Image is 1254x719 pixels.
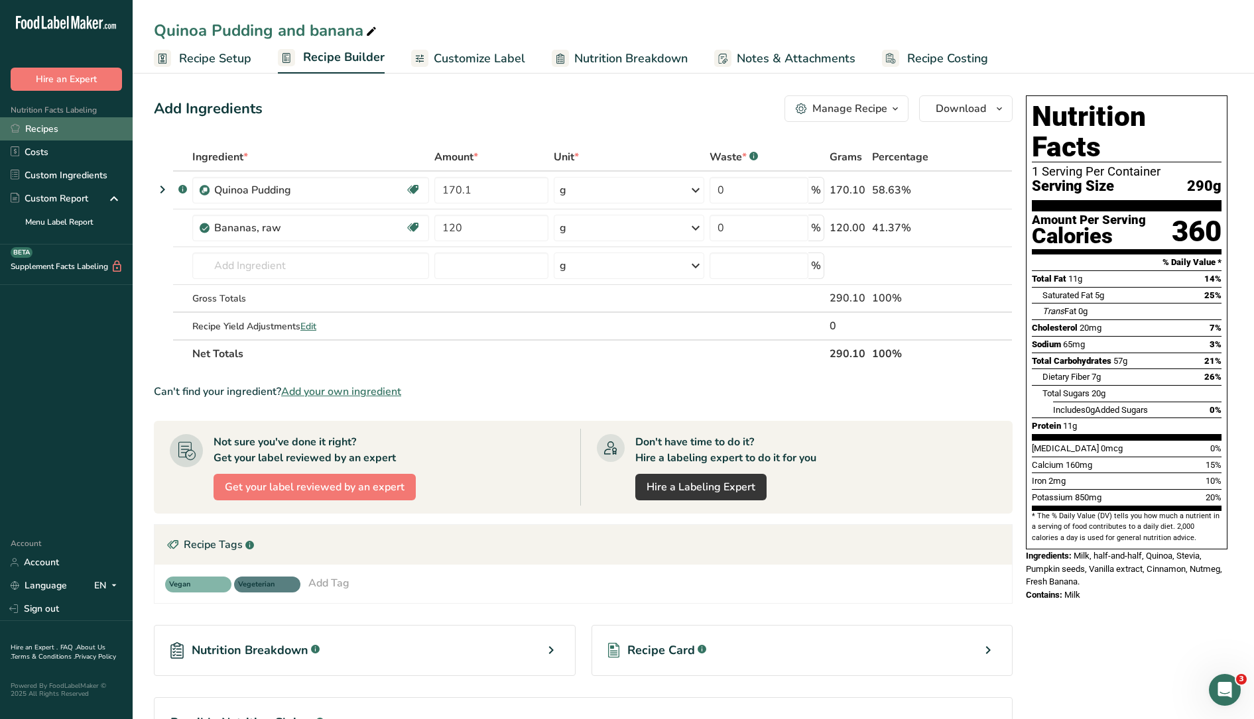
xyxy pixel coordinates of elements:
span: Grams [830,149,862,165]
button: Get your label reviewed by an expert [214,474,416,500]
a: Customize Label [411,44,525,74]
a: Terms & Conditions . [11,652,75,661]
button: Manage Recipe [784,95,909,122]
span: 20mg [1080,323,1101,333]
button: Download [919,95,1013,122]
a: Recipe Costing [882,44,988,74]
span: Cholesterol [1032,323,1078,333]
span: Amount [434,149,478,165]
div: g [560,182,566,198]
div: g [560,220,566,236]
th: 100% [869,339,952,367]
span: Sodium [1032,339,1061,349]
span: 11g [1063,421,1077,431]
span: 15% [1206,460,1222,470]
div: 360 [1172,214,1222,249]
span: Ingredients: [1026,551,1072,561]
a: Notes & Attachments [714,44,855,74]
div: 58.63% [872,182,950,198]
a: Privacy Policy [75,652,116,661]
span: 7% [1210,323,1222,333]
div: Waste [710,149,758,165]
div: 1 Serving Per Container [1032,165,1222,178]
div: BETA [11,247,32,258]
div: 0 [830,318,867,334]
div: EN [94,578,122,594]
div: 41.37% [872,220,950,236]
span: Serving Size [1032,178,1114,195]
div: 290.10 [830,290,867,306]
div: Powered By FoodLabelMaker © 2025 All Rights Reserved [11,682,122,698]
span: 0% [1210,405,1222,415]
th: Net Totals [190,339,827,367]
span: 850mg [1075,492,1101,502]
div: Don't have time to do it? Hire a labeling expert to do it for you [635,434,816,466]
div: Recipe Yield Adjustments [192,319,429,333]
span: Vegeterian [238,579,284,590]
a: Hire an Expert . [11,643,58,652]
span: 21% [1204,356,1222,366]
div: Add Ingredients [154,98,263,120]
span: Recipe Card [627,641,695,659]
span: Milk, half-and-half, Quinoa, Stevia, Pumpkin seeds, Vanilla extract, Cinnamon, Nutmeg, Fresh Banana. [1026,551,1222,586]
div: 120.00 [830,220,867,236]
span: 160mg [1066,460,1092,470]
span: Contains: [1026,590,1062,600]
span: 11g [1068,274,1082,284]
span: Total Carbohydrates [1032,356,1111,366]
span: 20g [1092,388,1105,398]
span: Nutrition Breakdown [192,641,308,659]
span: Total Fat [1032,274,1066,284]
a: Recipe Builder [278,42,385,74]
div: Not sure you've done it right? Get your label reviewed by an expert [214,434,396,466]
span: 3% [1210,339,1222,349]
span: 3 [1236,674,1247,685]
img: Sub Recipe [200,186,210,195]
span: 0g [1078,306,1088,316]
span: Milk [1064,590,1080,600]
span: Recipe Setup [179,50,251,68]
span: 7g [1092,372,1101,382]
div: Quinoa Pudding and banana [154,19,379,42]
span: Nutrition Breakdown [574,50,688,68]
span: 10% [1206,476,1222,486]
span: Calcium [1032,460,1064,470]
div: Bananas, raw [214,220,380,236]
span: 25% [1204,290,1222,300]
span: Potassium [1032,492,1073,502]
div: Add Tag [308,575,349,591]
span: 0g [1086,405,1095,415]
div: Custom Report [11,192,88,205]
span: Add your own ingredient [281,384,401,400]
h1: Nutrition Facts [1032,101,1222,162]
span: Download [936,101,986,117]
iframe: Intercom live chat [1209,674,1241,706]
a: About Us . [11,643,105,661]
a: Recipe Setup [154,44,251,74]
div: Quinoa Pudding [214,182,380,198]
span: Ingredient [192,149,248,165]
span: 0% [1210,443,1222,453]
span: Total Sugars [1042,388,1090,398]
span: 14% [1204,274,1222,284]
span: Percentage [872,149,928,165]
div: Calories [1032,227,1146,246]
span: 65mg [1063,339,1085,349]
div: Can't find your ingredient? [154,384,1013,400]
span: Fat [1042,306,1076,316]
span: [MEDICAL_DATA] [1032,443,1099,453]
span: 5g [1095,290,1104,300]
div: Amount Per Serving [1032,214,1146,227]
span: Includes Added Sugars [1053,405,1148,415]
span: Recipe Costing [907,50,988,68]
div: g [560,258,566,274]
div: Gross Totals [192,292,429,305]
span: Iron [1032,476,1046,486]
div: Manage Recipe [812,101,887,117]
span: Unit [554,149,579,165]
div: 170.10 [830,182,867,198]
span: Recipe Builder [303,48,385,66]
span: Saturated Fat [1042,290,1093,300]
span: Vegan [169,579,216,590]
a: Hire a Labeling Expert [635,474,767,500]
